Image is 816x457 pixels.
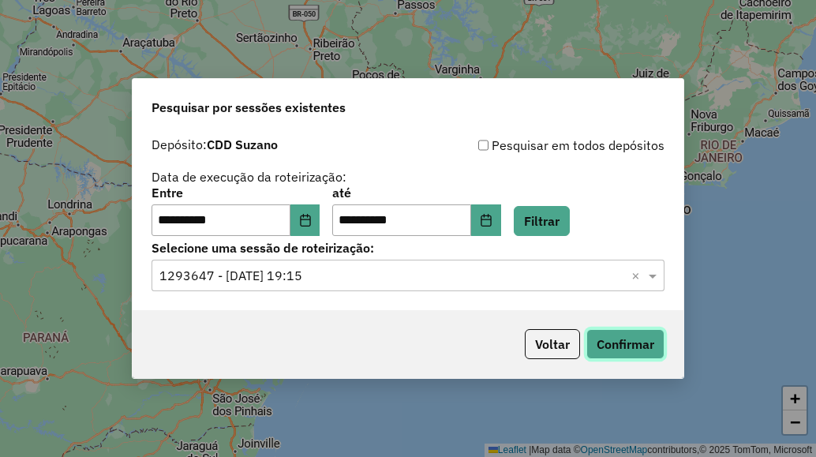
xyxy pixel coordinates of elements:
[152,238,664,257] label: Selecione uma sessão de roteirização:
[152,183,320,202] label: Entre
[332,183,500,202] label: até
[290,204,320,236] button: Choose Date
[152,98,346,117] span: Pesquisar por sessões existentes
[514,206,570,236] button: Filtrar
[408,136,664,155] div: Pesquisar em todos depósitos
[525,329,580,359] button: Voltar
[471,204,501,236] button: Choose Date
[631,266,645,285] span: Clear all
[586,329,664,359] button: Confirmar
[207,137,278,152] strong: CDD Suzano
[152,167,346,186] label: Data de execução da roteirização:
[152,135,278,154] label: Depósito:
